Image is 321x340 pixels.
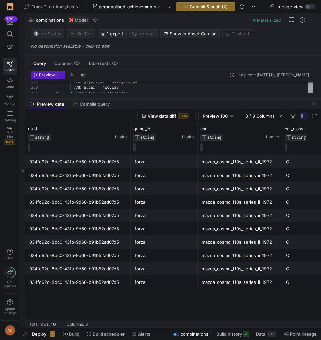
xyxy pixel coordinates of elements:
[67,322,84,327] div: Columns:
[265,135,279,139] span: 1 value
[4,307,16,315] span: Space settings
[23,2,82,11] button: Track Titan Analytics
[202,209,278,222] div: mazda_cosmo_110s_series_ii_1972
[202,262,278,275] div: mazda_cosmo_110s_series_ii_1972
[37,102,64,106] span: Preview data
[31,29,64,38] button: No statusNo Status
[181,135,195,139] span: 1 value
[275,4,304,9] span: Lineage view
[5,325,15,336] div: AK
[135,276,194,289] div: forza
[86,85,88,90] span: .
[29,155,127,168] div: 034fd92d-8dc0-43fb-9d60-b91b52ad07d5
[112,61,118,66] span: (0)
[160,29,220,38] button: Show in Asset Catalog
[32,4,74,9] span: Track Titan Analytics
[6,256,14,260] span: Help
[3,1,17,12] a: https://storage.googleapis.com/y42-prod-data-exchange/images/4FGlnMhCNn9FsUVOuDzedKBoGBDO04HwCK1Z...
[213,328,252,340] button: Build history
[29,249,127,262] div: 034fd92d-8dc0-43fb-9d60-b91b52ad07d5
[3,323,17,337] button: AK
[34,31,39,36] img: No status
[181,331,208,337] span: combinations
[112,85,119,90] span: car
[202,236,278,249] div: mazda_cosmo_110s_series_ii_1972
[29,182,127,195] div: 034fd92d-8dc0-43fb-9d60-b91b52ad07d5
[121,91,128,96] span: pcc
[29,322,50,327] div: Total rows:
[253,328,280,340] button: Data208K
[3,296,17,318] a: Spacesettings
[29,262,127,275] div: 034fd92d-8dc0-43fb-9d60-b91b52ad07d5
[148,113,176,119] span: View data diff
[290,331,317,337] span: Point lineage
[200,126,207,131] span: car
[75,17,88,23] span: Model
[29,196,127,209] div: 034fd92d-8dc0-43fb-9d60-b91b52ad07d5
[4,280,16,288] span: Get started
[178,113,189,119] span: Beta
[109,85,112,90] span: .
[202,182,278,195] div: mazda_cosmo_110s_series_ii_1972
[202,155,278,168] div: mazda_cosmo_110s_series_ii_1972
[32,331,46,337] span: Deploy
[3,16,17,28] button: 999+
[137,112,193,120] button: View data diffBeta
[91,2,173,11] button: personalised-achievements-revamp
[56,91,65,96] span: LEFT
[3,125,17,147] a: PRsBeta
[85,322,88,327] div: 8
[176,2,235,11] button: Commit & push (2)
[140,135,154,140] span: STRING
[4,139,15,145] span: Beta
[93,331,125,337] span: Build scheduler
[28,126,37,131] span: uuid
[98,85,100,90] span: =
[29,236,127,249] div: 034fd92d-8dc0-43fb-9d60-b91b52ad07d5
[207,135,221,140] span: STRING
[135,169,194,182] div: forza
[281,328,320,340] button: Point lineage
[80,102,110,106] span: Compile query
[133,126,150,131] span: game_id
[98,29,127,38] button: 1 expert
[74,85,81,90] span: AND
[29,169,127,182] div: 034fd92d-8dc0-43fb-9d60-b91b52ad07d5
[35,135,49,140] span: STRING
[69,331,79,337] span: Build
[135,222,194,235] div: forza
[3,264,17,291] button: Getstarted
[135,182,194,195] div: forza
[285,126,303,131] span: car_class
[129,29,158,38] button: No tags
[31,90,38,96] div: 284
[34,31,61,36] span: No Status
[29,222,127,235] div: 034fd92d-8dc0-43fb-9d60-b91b52ad07d5
[267,331,277,337] div: 208K
[31,43,318,49] p: No description available - click to edit
[3,91,17,108] a: Monitor
[70,31,92,36] span: No Tier
[54,61,80,66] span: Columns
[60,328,82,340] button: Build
[135,262,194,275] div: forza
[203,113,228,119] span: Preview 100
[84,85,86,90] span: a
[69,18,73,22] img: undefined
[29,209,127,222] div: 034fd92d-8dc0-43fb-9d60-b91b52ad07d5
[135,196,194,209] div: forza
[202,169,278,182] div: mazda_cosmo_110s_series_ii_1972
[33,61,46,66] span: Query
[245,113,277,119] span: 8 / 8 Columns
[135,155,194,168] div: forza
[7,3,13,10] img: https://storage.googleapis.com/y42-prod-data-exchange/images/4FGlnMhCNn9FsUVOuDzedKBoGBDO04HwCK1Z...
[3,58,17,75] a: Editor
[70,31,75,36] img: No tier
[84,328,128,340] button: Build scheduler
[4,101,16,105] span: Monitor
[202,276,278,289] div: mazda_cosmo_110s_series_ii_1972
[135,249,194,262] div: forza
[135,236,194,249] div: forza
[31,84,38,90] div: 283
[39,73,55,77] span: Preview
